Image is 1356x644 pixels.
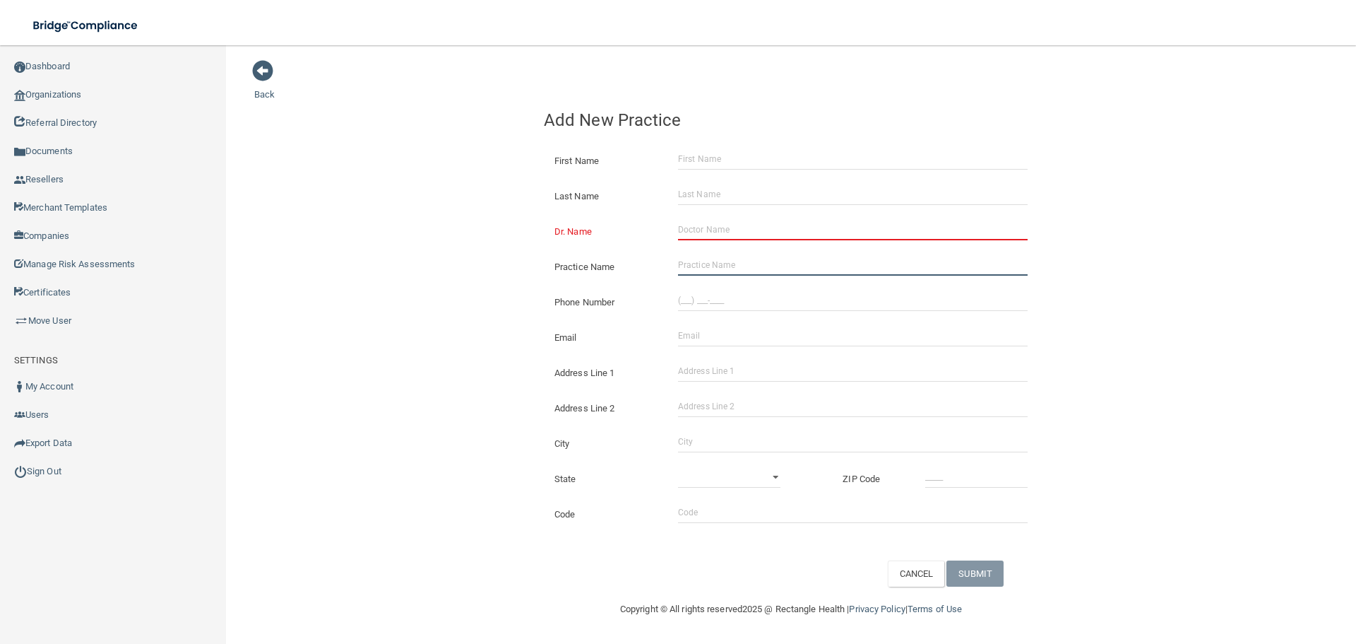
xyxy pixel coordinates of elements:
input: Last Name [678,184,1028,205]
input: _____ [925,467,1028,488]
a: Back [254,72,275,100]
label: City [544,435,667,452]
label: SETTINGS [14,352,58,369]
button: CANCEL [888,561,945,587]
label: Phone Number [544,294,667,311]
input: Address Line 1 [678,361,1028,382]
label: Practice Name [544,259,667,276]
img: ic_power_dark.7ecde6b1.png [14,465,27,478]
label: Last Name [544,188,667,205]
input: Code [678,502,1028,523]
iframe: Drift Widget Chat Controller [1112,544,1339,600]
img: bridge_compliance_login_screen.278c3ca4.svg [21,11,151,40]
input: Practice Name [678,254,1028,276]
img: ic_dashboard_dark.d01f4a41.png [14,62,25,73]
h4: Add New Practice [544,111,1038,129]
a: Terms of Use [908,604,962,614]
input: Address Line 2 [678,396,1028,417]
a: Privacy Policy [849,604,905,614]
label: First Name [544,153,667,170]
img: organization-icon.f8decf85.png [14,90,25,101]
label: Address Line 1 [544,365,667,382]
img: icon-users.e205127d.png [14,409,25,421]
button: SUBMIT [946,561,1004,587]
input: Doctor Name [678,219,1028,240]
input: Email [678,325,1028,346]
img: briefcase.64adab9b.png [14,314,28,328]
label: Dr. Name [544,223,667,240]
img: ic_user_dark.df1a06c3.png [14,381,25,392]
label: State [544,471,667,488]
img: ic_reseller.de258add.png [14,175,25,186]
input: City [678,431,1028,452]
label: Address Line 2 [544,400,667,417]
div: Copyright © All rights reserved 2025 @ Rectangle Health | | [533,587,1049,632]
label: Email [544,329,667,346]
input: First Name [678,148,1028,170]
label: ZIP Code [832,471,915,488]
input: (___) ___-____ [678,290,1028,311]
img: icon-documents.8dae5593.png [14,146,25,158]
label: Code [544,506,667,523]
img: icon-export.b9366987.png [14,438,25,449]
